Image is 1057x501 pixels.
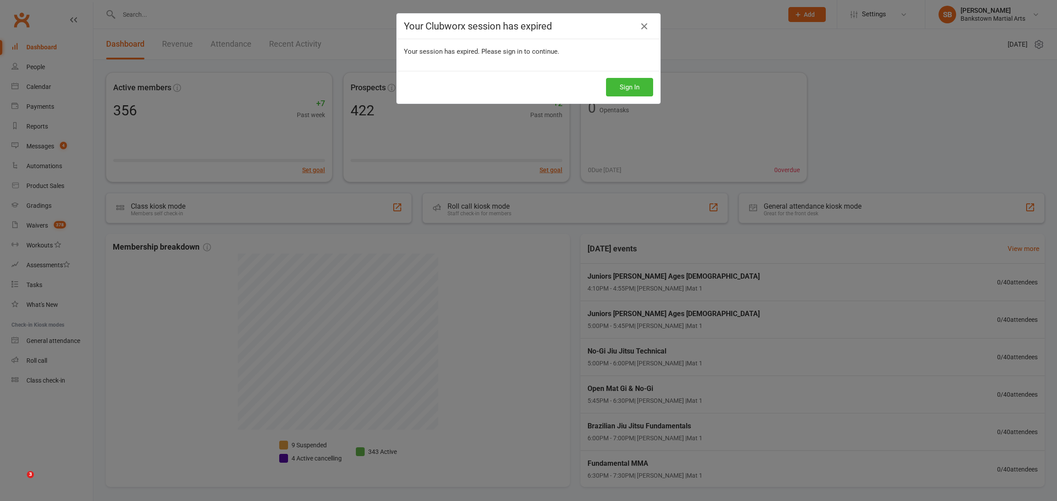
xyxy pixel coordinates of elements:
[404,48,559,55] span: Your session has expired. Please sign in to continue.
[606,78,653,96] button: Sign In
[9,471,30,492] iframe: Intercom live chat
[27,471,34,478] span: 3
[404,21,653,32] h4: Your Clubworx session has expired
[637,19,651,33] a: Close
